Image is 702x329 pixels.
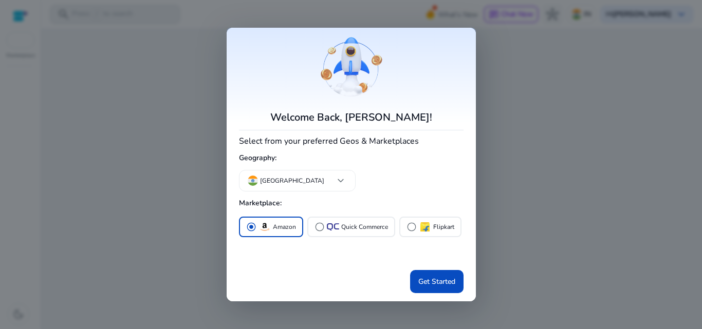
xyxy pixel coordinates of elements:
[258,221,271,233] img: amazon.svg
[335,175,347,187] span: keyboard_arrow_down
[418,276,455,287] span: Get Started
[315,222,325,232] span: radio_button_unchecked
[239,150,464,167] h5: Geography:
[248,176,258,186] img: in.svg
[260,176,324,185] p: [GEOGRAPHIC_DATA]
[246,222,256,232] span: radio_button_checked
[419,221,431,233] img: flipkart.svg
[407,222,417,232] span: radio_button_unchecked
[273,222,296,233] p: Amazon
[433,222,454,233] p: Flipkart
[410,270,464,293] button: Get Started
[327,223,339,230] img: QC-logo.svg
[239,195,464,212] h5: Marketplace:
[341,222,388,233] p: Quick Commerce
